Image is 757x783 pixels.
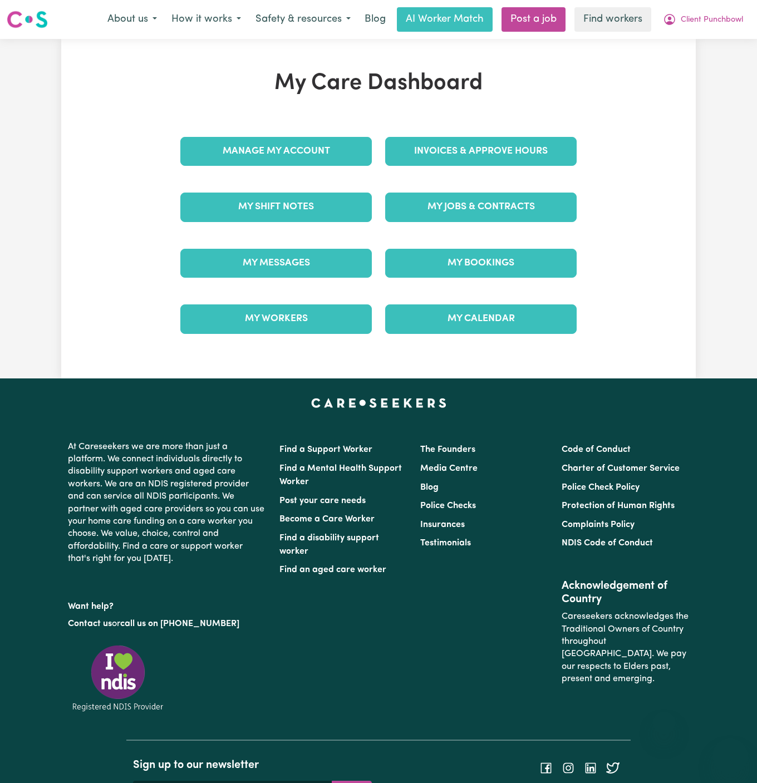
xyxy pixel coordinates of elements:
a: Testimonials [420,539,471,548]
button: How it works [164,8,248,31]
p: or [68,613,266,634]
p: Want help? [68,596,266,613]
a: Find an aged care worker [279,565,386,574]
a: Invoices & Approve Hours [385,137,577,166]
a: My Jobs & Contracts [385,193,577,221]
a: My Workers [180,304,372,333]
a: Post a job [502,7,566,32]
a: Find workers [574,7,651,32]
a: Careseekers logo [7,7,48,32]
button: Safety & resources [248,8,358,31]
a: NDIS Code of Conduct [562,539,653,548]
button: My Account [656,8,750,31]
a: Contact us [68,619,112,628]
a: Careseekers home page [311,398,446,407]
a: Code of Conduct [562,445,631,454]
a: Find a Support Worker [279,445,372,454]
a: Manage My Account [180,137,372,166]
iframe: Button to launch messaging window [712,738,748,774]
a: Insurances [420,520,465,529]
button: About us [100,8,164,31]
a: Follow Careseekers on LinkedIn [584,764,597,772]
p: At Careseekers we are more than just a platform. We connect individuals directly to disability su... [68,436,266,570]
a: Media Centre [420,464,478,473]
a: Find a Mental Health Support Worker [279,464,402,486]
a: Protection of Human Rights [562,501,675,510]
a: My Messages [180,249,372,278]
a: My Calendar [385,304,577,333]
a: Become a Care Worker [279,515,375,524]
a: Police Check Policy [562,483,640,492]
a: Follow Careseekers on Facebook [539,764,553,772]
iframe: Close message [653,712,675,734]
span: Client Punchbowl [681,14,743,26]
a: Blog [420,483,439,492]
h2: Sign up to our newsletter [133,759,372,772]
a: Follow Careseekers on Instagram [562,764,575,772]
a: Find a disability support worker [279,534,379,556]
a: AI Worker Match [397,7,493,32]
img: Registered NDIS provider [68,643,168,713]
a: call us on [PHONE_NUMBER] [120,619,239,628]
a: Charter of Customer Service [562,464,680,473]
h2: Acknowledgement of Country [562,579,689,606]
a: Police Checks [420,501,476,510]
p: Careseekers acknowledges the Traditional Owners of Country throughout [GEOGRAPHIC_DATA]. We pay o... [562,606,689,690]
a: My Shift Notes [180,193,372,221]
a: Complaints Policy [562,520,635,529]
h1: My Care Dashboard [174,70,583,97]
a: Follow Careseekers on Twitter [606,764,620,772]
a: The Founders [420,445,475,454]
img: Careseekers logo [7,9,48,29]
a: Blog [358,7,392,32]
a: Post your care needs [279,496,366,505]
a: My Bookings [385,249,577,278]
